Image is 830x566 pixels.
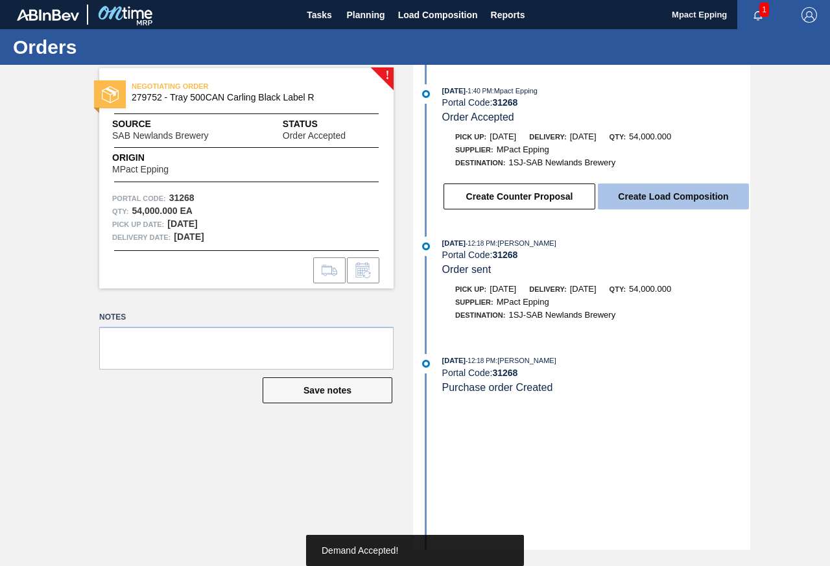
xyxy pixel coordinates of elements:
span: Delivery Date: [112,231,171,244]
span: Demand Accepted! [322,545,398,556]
strong: 31268 [492,368,517,378]
div: Portal Code: [442,250,750,260]
span: [DATE] [490,284,516,294]
span: Qty: [610,133,626,141]
span: NEGOTIATING ORDER [132,80,313,93]
span: 54,000.000 [629,132,671,141]
span: Qty : [112,205,128,218]
strong: 31268 [492,250,517,260]
span: Load Composition [398,7,478,23]
span: Planning [347,7,385,23]
span: Pick up: [455,285,486,293]
span: 279752 - Tray 500CAN Carling Black Label R [132,93,367,102]
strong: [DATE] [167,218,197,229]
span: [DATE] [490,132,516,141]
span: Supplier: [455,298,493,306]
div: Go to Load Composition [313,257,346,283]
img: TNhmsLtSVTkK8tSr43FrP2fwEKptu5GPRR3wAAAABJRU5ErkJggg== [17,9,79,21]
div: Inform order change [347,257,379,283]
span: SAB Newlands Brewery [112,131,209,141]
span: Supplier: [455,146,493,154]
span: Purchase order Created [442,382,553,393]
span: - 12:18 PM [466,240,495,247]
span: : Mpact Epping [492,87,538,95]
button: Create Load Composition [598,183,749,209]
span: Source [112,117,248,131]
img: atual [422,360,430,368]
div: Portal Code: [442,97,750,108]
span: Pick up Date: [112,218,164,231]
span: Destination: [455,159,505,167]
h1: Orders [13,40,243,54]
span: - 12:18 PM [466,357,495,364]
span: Origin [112,151,201,165]
span: [DATE] [442,87,466,95]
strong: 31268 [169,193,195,203]
span: - 1:40 PM [466,88,492,95]
img: Logout [801,7,817,23]
img: status [102,86,119,103]
span: Tasks [305,7,334,23]
span: Destination: [455,311,505,319]
span: [DATE] [570,284,597,294]
span: MPact Epping [497,145,549,154]
span: : [PERSON_NAME] [495,357,556,364]
img: atual [422,242,430,250]
span: : [PERSON_NAME] [495,239,556,247]
span: Pick up: [455,133,486,141]
span: 1SJ-SAB Newlands Brewery [508,310,615,320]
button: Create Counter Proposal [444,183,595,209]
span: Order Accepted [442,112,514,123]
span: MPact Epping [112,165,169,174]
span: [DATE] [442,239,466,247]
span: 1SJ-SAB Newlands Brewery [508,158,615,167]
span: 54,000.000 [629,284,671,294]
button: Save notes [263,377,392,403]
span: Order Accepted [283,131,346,141]
span: [DATE] [570,132,597,141]
span: Delivery: [529,133,566,141]
span: Portal Code: [112,192,166,205]
button: Notifications [737,6,779,24]
strong: 54,000.000 EA [132,206,192,216]
span: Order sent [442,264,492,275]
span: MPact Epping [497,297,549,307]
span: 1 [759,3,769,17]
div: Portal Code: [442,368,750,378]
strong: 31268 [492,97,517,108]
strong: [DATE] [174,231,204,242]
label: Notes [99,308,394,327]
img: atual [422,90,430,98]
span: [DATE] [442,357,466,364]
span: Qty: [610,285,626,293]
span: Status [283,117,381,131]
span: Reports [491,7,525,23]
span: Delivery: [529,285,566,293]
